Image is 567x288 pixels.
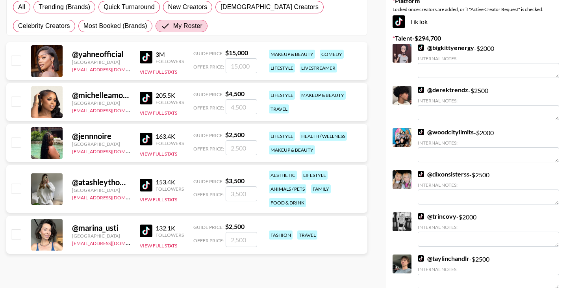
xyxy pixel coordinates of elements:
[72,223,130,233] div: @ marina_usti
[193,64,224,70] span: Offer Price:
[140,225,152,237] img: TikTok
[269,91,295,100] div: lifestyle
[418,170,559,204] div: - $ 2500
[72,141,130,147] div: [GEOGRAPHIC_DATA]
[300,63,337,72] div: livestreamer
[72,193,151,201] a: [EMAIL_ADDRESS][DOMAIN_NAME]
[104,2,155,12] span: Quick Turnaround
[418,224,559,230] div: Internal Notes:
[269,63,295,72] div: lifestyle
[393,15,405,28] img: TikTok
[418,45,424,51] img: TikTok
[393,34,561,42] label: Talent - $ 294,700
[140,243,177,249] button: View Full Stats
[72,177,130,187] div: @ atashleythomas
[393,6,561,12] div: Locked once creators are added, or if "Active Creator Request" is checked.
[193,146,224,152] span: Offer Price:
[193,224,224,230] span: Guide Price:
[72,65,151,72] a: [EMAIL_ADDRESS][DOMAIN_NAME]
[39,2,90,12] span: Trending (Brands)
[269,50,315,59] div: makeup & beauty
[300,132,347,141] div: health / wellness
[140,110,177,116] button: View Full Stats
[140,51,152,63] img: TikTok
[72,59,130,65] div: [GEOGRAPHIC_DATA]
[269,171,297,180] div: aesthetic
[418,171,424,177] img: TikTok
[418,255,469,262] a: @taylinchandlr
[156,99,184,105] div: Followers
[140,133,152,145] img: TikTok
[18,2,25,12] span: All
[168,2,208,12] span: New Creators
[418,182,559,188] div: Internal Notes:
[418,213,424,219] img: TikTok
[72,131,130,141] div: @ jennnoire
[225,49,248,56] strong: $ 15,000
[418,128,559,162] div: - $ 2000
[156,178,184,186] div: 153.4K
[72,106,151,113] a: [EMAIL_ADDRESS][DOMAIN_NAME]
[418,170,469,178] a: @dixonsisterss
[225,223,245,230] strong: $ 2,500
[418,212,559,247] div: - $ 2000
[302,171,328,180] div: lifestyle
[140,179,152,191] img: TikTok
[269,230,293,240] div: fashion
[156,232,184,238] div: Followers
[269,104,289,113] div: travel
[226,58,257,73] input: 15,000
[140,69,177,75] button: View Full Stats
[72,49,130,59] div: @ yahneofficial
[72,147,151,154] a: [EMAIL_ADDRESS][DOMAIN_NAME]
[225,90,245,97] strong: $ 4,500
[418,44,559,78] div: - $ 2000
[418,140,559,146] div: Internal Notes:
[156,91,184,99] div: 205.5K
[269,132,295,141] div: lifestyle
[418,128,474,136] a: @woodcitylimits
[156,186,184,192] div: Followers
[193,50,224,56] span: Guide Price:
[311,184,331,193] div: family
[220,2,319,12] span: [DEMOGRAPHIC_DATA] Creators
[193,191,224,197] span: Offer Price:
[269,198,306,207] div: food & drink
[320,50,344,59] div: comedy
[173,21,202,31] span: My Roster
[418,266,559,272] div: Internal Notes:
[18,21,70,31] span: Celebrity Creators
[72,90,130,100] div: @ michelleamoree
[140,151,177,157] button: View Full Stats
[418,86,559,120] div: - $ 2500
[72,187,130,193] div: [GEOGRAPHIC_DATA]
[226,232,257,247] input: 2,500
[193,178,224,184] span: Guide Price:
[193,132,224,138] span: Guide Price:
[193,238,224,243] span: Offer Price:
[156,132,184,140] div: 163.4K
[297,230,317,240] div: travel
[225,131,245,138] strong: $ 2,500
[418,44,474,52] a: @bigkittyenergy
[418,86,468,94] a: @derektrendz
[72,239,151,246] a: [EMAIL_ADDRESS][DOMAIN_NAME]
[418,87,424,93] img: TikTok
[83,21,147,31] span: Most Booked (Brands)
[269,145,315,154] div: makeup & beauty
[72,233,130,239] div: [GEOGRAPHIC_DATA]
[418,212,456,220] a: @trincovy
[418,98,559,104] div: Internal Notes:
[418,255,424,262] img: TikTok
[225,177,245,184] strong: $ 3,500
[193,105,224,111] span: Offer Price:
[300,91,346,100] div: makeup & beauty
[140,92,152,104] img: TikTok
[226,140,257,155] input: 2,500
[156,50,184,58] div: 3M
[140,197,177,203] button: View Full Stats
[226,186,257,201] input: 3,500
[156,140,184,146] div: Followers
[226,99,257,114] input: 4,500
[156,224,184,232] div: 132.1K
